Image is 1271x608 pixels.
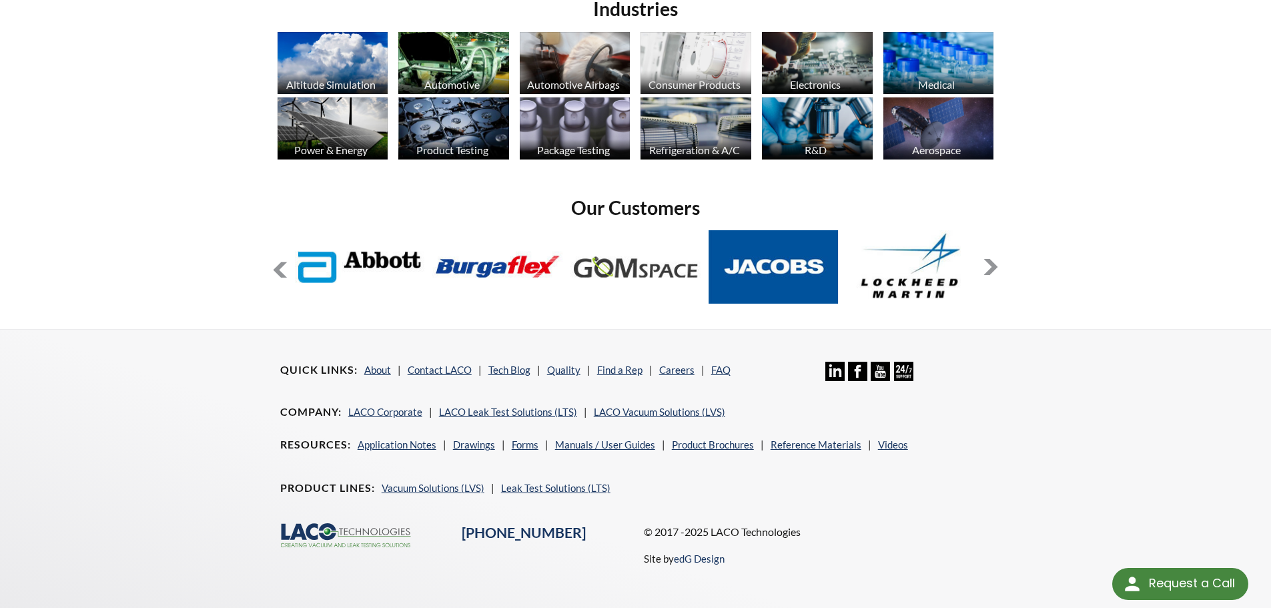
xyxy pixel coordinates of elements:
[711,364,731,376] a: FAQ
[570,230,701,303] img: GOM-Space.jpg
[358,438,436,450] a: Application Notes
[594,406,725,418] a: LACO Vacuum Solutions (LVS)
[883,97,994,160] img: Artboard_1.jpg
[382,482,484,494] a: Vacuum Solutions (LVS)
[433,230,563,303] img: Burgaflex.jpg
[520,32,630,97] a: Automotive Airbags
[641,97,751,163] a: Refrigeration & A/C
[762,97,873,160] img: industry_R_D_670x376.jpg
[1112,568,1248,600] div: Request a Call
[488,364,530,376] a: Tech Blog
[278,97,388,163] a: Power & Energy
[883,32,994,94] img: industry_Medical_670x376.jpg
[280,363,358,377] h4: Quick Links
[280,405,342,419] h4: Company
[762,32,873,94] img: industry_Electronics_670x376.jpg
[641,97,751,160] img: industry_HVAC_670x376.jpg
[398,32,509,97] a: Automotive
[762,97,873,163] a: R&D
[462,524,586,541] a: [PHONE_NUMBER]
[547,364,580,376] a: Quality
[659,364,695,376] a: Careers
[644,523,991,541] p: © 2017 -2025 LACO Technologies
[280,438,351,452] h4: Resources
[272,196,999,220] h2: Our Customers
[398,97,509,160] img: industry_ProductTesting_670x376.jpg
[439,406,577,418] a: LACO Leak Test Solutions (LTS)
[883,32,994,97] a: Medical
[280,481,375,495] h4: Product Lines
[894,362,913,381] img: 24/7 Support Icon
[760,143,871,156] div: R&D
[396,143,508,156] div: Product Testing
[278,97,388,160] img: industry_Power-2_670x376.jpg
[762,32,873,97] a: Electronics
[1149,568,1235,599] div: Request a Call
[894,371,913,383] a: 24/7 Support
[641,32,751,94] img: industry_Consumer_670x376.jpg
[597,364,643,376] a: Find a Rep
[760,78,871,91] div: Electronics
[881,143,993,156] div: Aerospace
[520,97,630,160] img: industry_Package_670x376.jpg
[408,364,472,376] a: Contact LACO
[501,482,610,494] a: Leak Test Solutions (LTS)
[276,78,387,91] div: Altitude Simulation
[639,143,750,156] div: Refrigeration & A/C
[1122,573,1143,595] img: round button
[674,553,725,565] a: edG Design
[518,143,629,156] div: Package Testing
[276,143,387,156] div: Power & Energy
[644,551,725,567] p: Site by
[512,438,538,450] a: Forms
[771,438,861,450] a: Reference Materials
[278,32,388,97] a: Altitude Simulation
[881,78,993,91] div: Medical
[520,32,630,94] img: industry_Auto-Airbag_670x376.jpg
[396,78,508,91] div: Automotive
[878,438,908,450] a: Videos
[709,230,839,303] img: Jacobs.jpg
[520,97,630,163] a: Package Testing
[639,78,750,91] div: Consumer Products
[641,32,751,97] a: Consumer Products
[672,438,754,450] a: Product Brochures
[453,438,495,450] a: Drawings
[398,97,509,163] a: Product Testing
[364,364,391,376] a: About
[883,97,994,163] a: Aerospace
[295,230,425,303] img: Abbott-Labs.jpg
[348,406,422,418] a: LACO Corporate
[847,230,977,303] img: Lockheed-Martin.jpg
[398,32,509,94] img: industry_Automotive_670x376.jpg
[518,78,629,91] div: Automotive Airbags
[278,32,388,94] img: industry_AltitudeSim_670x376.jpg
[555,438,655,450] a: Manuals / User Guides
